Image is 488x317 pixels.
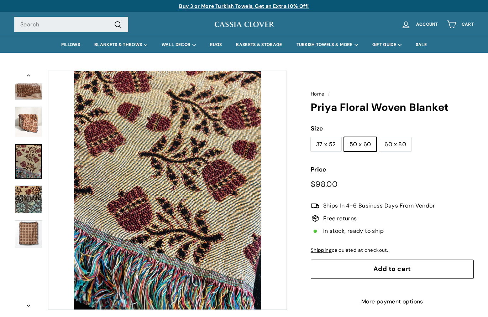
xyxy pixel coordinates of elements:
[311,247,332,253] a: Shipping
[14,297,43,310] button: Next
[462,22,474,27] span: Cart
[311,102,474,113] h1: Priya Floral Woven Blanket
[229,37,289,53] a: BASKETS & STORAGE
[323,226,384,236] span: In stock, ready to ship
[87,37,154,53] summary: BLANKETS & THROWS
[179,3,309,9] a: Buy 3 or More Turkish Towels, Get an Extra 10% Off!
[323,214,357,223] span: Free returns
[326,91,331,97] span: /
[311,179,337,189] span: $98.00
[311,165,474,174] label: Price
[311,297,474,306] a: More payment options
[323,201,435,210] span: Ships In 4-6 Business Days From Vendor
[416,22,438,27] span: Account
[311,246,474,254] div: calculated at checkout.
[15,144,42,179] a: Priya Floral Woven Blanket
[311,260,474,279] button: Add to cart
[14,71,43,83] button: Previous
[397,14,442,35] a: Account
[373,265,411,273] span: Add to cart
[409,37,434,53] a: SALE
[365,37,409,53] summary: GIFT GUIDE
[54,37,87,53] a: PILLOWS
[15,220,42,248] img: Priya Floral Woven Blanket
[15,71,42,100] img: Priya Floral Woven Blanket
[311,90,474,98] nav: breadcrumbs
[14,17,128,32] input: Search
[311,137,341,152] label: 37 x 52
[15,185,42,213] img: Priya Floral Woven Blanket
[15,107,42,137] img: Priya Floral Woven Blanket
[379,137,411,152] label: 60 x 80
[154,37,203,53] summary: WALL DECOR
[311,124,474,133] label: Size
[289,37,365,53] summary: TURKISH TOWELS & MORE
[344,137,377,152] label: 50 x 60
[442,14,478,35] a: Cart
[203,37,229,53] a: RUGS
[311,91,325,97] a: Home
